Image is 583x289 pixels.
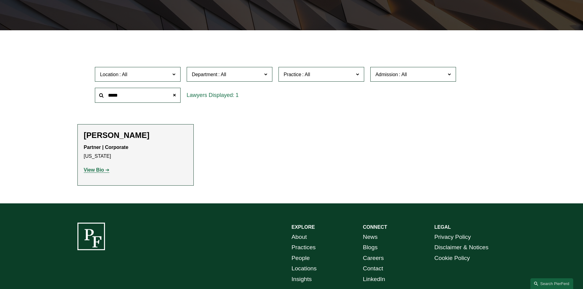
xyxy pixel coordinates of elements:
[434,232,471,243] a: Privacy Policy
[434,253,470,264] a: Cookie Policy
[292,242,316,253] a: Practices
[292,232,307,243] a: About
[363,232,378,243] a: News
[292,253,310,264] a: People
[292,224,315,230] strong: EXPLORE
[363,263,383,274] a: Contact
[84,131,187,140] h2: [PERSON_NAME]
[292,274,312,285] a: Insights
[84,145,129,150] strong: Partner | Corporate
[363,274,385,285] a: LinkedIn
[434,242,488,253] a: Disclaimer & Notices
[376,72,398,77] span: Admission
[84,143,187,161] p: [US_STATE]
[363,224,387,230] strong: CONNECT
[192,72,218,77] span: Department
[284,72,301,77] span: Practice
[100,72,119,77] span: Location
[530,278,573,289] a: Search this site
[292,263,317,274] a: Locations
[434,224,451,230] strong: LEGAL
[363,253,384,264] a: Careers
[236,92,239,98] span: 1
[363,242,378,253] a: Blogs
[84,167,110,172] a: View Bio
[84,167,104,172] strong: View Bio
